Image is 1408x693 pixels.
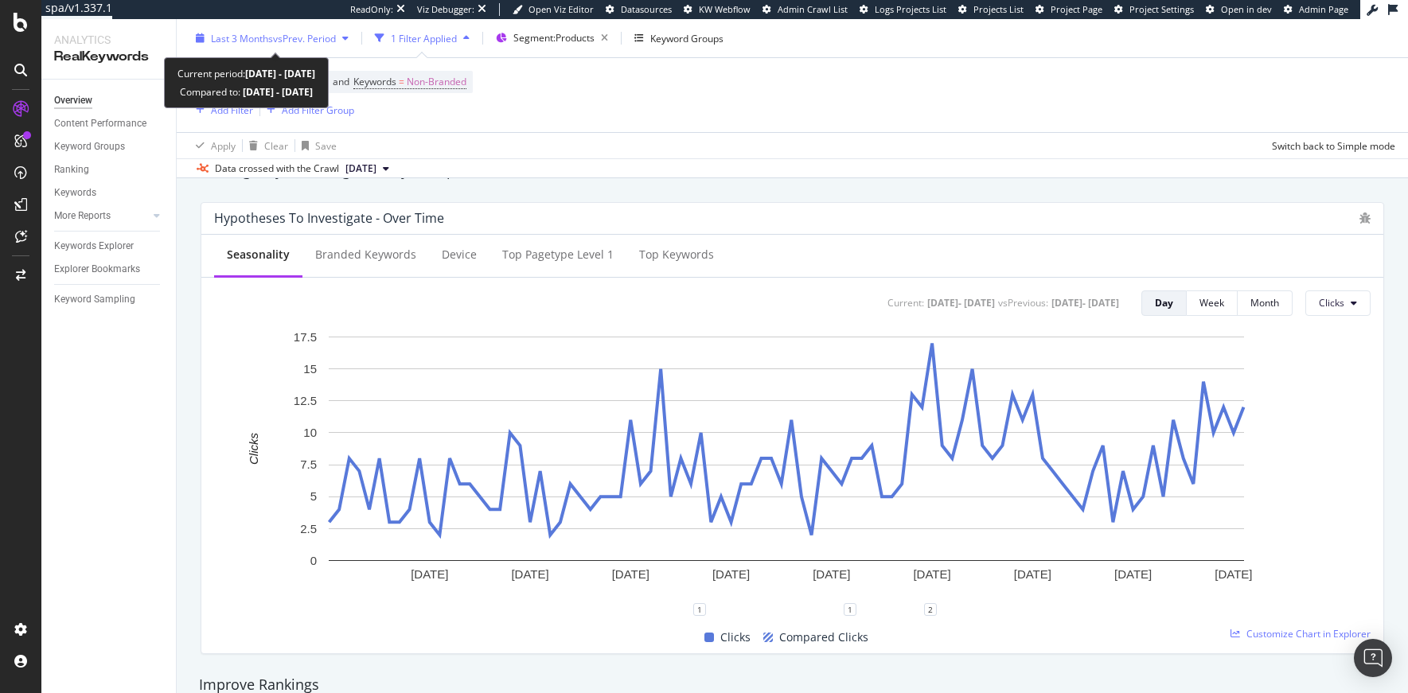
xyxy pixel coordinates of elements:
div: 1 [844,603,856,616]
div: 1 Filter Applied [391,31,457,45]
div: Keywords [54,185,96,201]
span: vs Prev. Period [273,31,336,45]
button: Month [1238,290,1293,316]
a: Project Settings [1114,3,1194,16]
a: Admin Crawl List [763,3,848,16]
span: Admin Page [1299,3,1348,15]
a: Keyword Groups [54,138,165,155]
text: [DATE] [511,566,548,580]
button: [DATE] [339,159,396,178]
span: Customize Chart in Explorer [1246,627,1371,640]
text: [DATE] [411,566,448,580]
div: 1 [693,603,706,616]
div: Keywords Explorer [54,238,134,255]
a: Projects List [958,3,1024,16]
span: Compared Clicks [779,628,868,647]
div: Current: [887,296,924,310]
span: Admin Crawl List [778,3,848,15]
text: [DATE] [913,566,950,580]
a: Explorer Bookmarks [54,261,165,278]
svg: A chart. [214,329,1359,609]
span: Project Settings [1129,3,1194,15]
span: Project Page [1051,3,1102,15]
div: Top Keywords [639,247,714,263]
a: Logs Projects List [860,3,946,16]
div: Month [1250,296,1279,310]
button: Save [295,133,337,158]
span: Logs Projects List [875,3,946,15]
div: RealKeywords [54,48,163,66]
button: Week [1187,290,1238,316]
div: Content Performance [54,115,146,132]
span: Open Viz Editor [528,3,594,15]
span: Datasources [621,3,672,15]
button: 1 Filter Applied [369,25,476,51]
span: Segment: Products [513,31,595,45]
div: ReadOnly: [350,3,393,16]
a: More Reports [54,208,149,224]
div: vs Previous : [998,296,1048,310]
button: Segment:Products [489,25,614,51]
div: Add Filter Group [282,103,354,116]
button: Day [1141,290,1187,316]
span: Non-Branded [407,71,466,93]
button: Keyword Groups [628,25,730,51]
text: 0 [310,553,317,566]
div: [DATE] - [DATE] [1051,296,1119,310]
div: Day [1155,296,1173,310]
button: Apply [189,133,236,158]
text: 5 [310,489,317,503]
text: 15 [303,362,317,376]
div: Compared to: [180,83,313,101]
text: [DATE] [1014,566,1051,580]
div: Open Intercom Messenger [1354,639,1392,677]
button: Clear [243,133,288,158]
span: 2025 Aug. 3rd [345,162,376,176]
a: Open Viz Editor [513,3,594,16]
div: Add Filter [211,103,253,116]
b: [DATE] - [DATE] [240,85,313,99]
span: Open in dev [1221,3,1272,15]
a: Content Performance [54,115,165,132]
span: Clicks [720,628,751,647]
div: Ranking [54,162,89,178]
a: Overview [54,92,165,109]
button: Add Filter [189,100,253,119]
div: Save [315,138,337,152]
div: bug [1359,212,1371,224]
a: Customize Chart in Explorer [1231,627,1371,640]
a: Admin Page [1284,3,1348,16]
a: Ranking [54,162,165,178]
div: Top pagetype Level 1 [502,247,614,263]
div: Current period: [177,64,315,83]
a: Datasources [606,3,672,16]
a: KW Webflow [684,3,751,16]
div: Clear [264,138,288,152]
div: Viz Debugger: [417,3,474,16]
button: Switch back to Simple mode [1266,133,1395,158]
span: Projects List [973,3,1024,15]
b: [DATE] - [DATE] [245,67,315,80]
div: Analytics [54,32,163,48]
div: Device [442,247,477,263]
div: Data crossed with the Crawl [215,162,339,176]
text: [DATE] [1215,566,1252,580]
span: Keywords [353,75,396,88]
text: [DATE] [1114,566,1152,580]
div: Overview [54,92,92,109]
div: [DATE] - [DATE] [927,296,995,310]
div: Keyword Groups [650,31,724,45]
a: Keywords [54,185,165,201]
div: Week [1199,296,1224,310]
text: 12.5 [294,394,317,407]
text: 7.5 [300,457,317,471]
text: 17.5 [294,329,317,343]
div: Seasonality [227,247,290,263]
div: Branded Keywords [315,247,416,263]
div: Switch back to Simple mode [1272,138,1395,152]
text: [DATE] [612,566,649,580]
div: 2 [924,603,937,616]
text: [DATE] [813,566,850,580]
div: Apply [211,138,236,152]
